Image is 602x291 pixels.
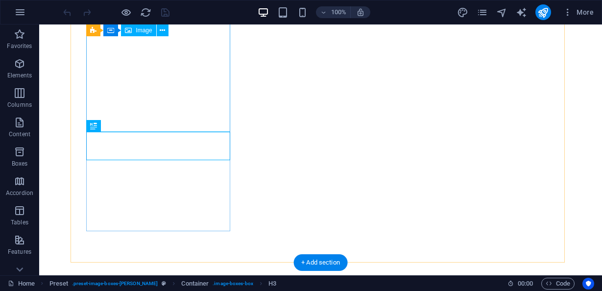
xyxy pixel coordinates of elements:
button: publish [535,4,551,20]
i: On resize automatically adjust zoom level to fit chosen device. [356,8,365,17]
p: Accordion [6,189,33,197]
nav: breadcrumb [49,278,277,290]
h6: 100% [331,6,346,18]
span: : [525,280,526,287]
button: design [457,6,469,18]
i: This element is a customizable preset [162,281,166,286]
span: . preset-image-boxes-[PERSON_NAME] [72,278,158,290]
button: Click here to leave preview mode and continue editing [120,6,132,18]
div: + Add section [293,254,348,271]
a: Click to cancel selection. Double-click to open Pages [8,278,35,290]
span: Image [136,27,152,33]
button: navigator [496,6,508,18]
span: Click to select. Double-click to edit [49,278,69,290]
button: 100% [316,6,351,18]
p: Tables [11,218,28,226]
p: Features [8,248,31,256]
p: Columns [7,101,32,109]
span: Code [546,278,570,290]
p: Favorites [7,42,32,50]
i: AI Writer [516,7,527,18]
i: Publish [537,7,549,18]
p: Elements [7,72,32,79]
i: Pages (Ctrl+Alt+S) [477,7,488,18]
button: reload [140,6,151,18]
span: Click to select. Double-click to edit [268,278,276,290]
h6: Session time [507,278,533,290]
span: . image-boxes-box [213,278,253,290]
button: Code [541,278,575,290]
span: Click to select. Double-click to edit [181,278,209,290]
p: Boxes [12,160,28,168]
i: Reload page [140,7,151,18]
span: 00 00 [518,278,533,290]
span: More [563,7,594,17]
button: More [559,4,598,20]
button: pages [477,6,488,18]
i: Design (Ctrl+Alt+Y) [457,7,468,18]
button: Usercentrics [582,278,594,290]
button: text_generator [516,6,528,18]
p: Content [9,130,30,138]
i: Navigator [496,7,507,18]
